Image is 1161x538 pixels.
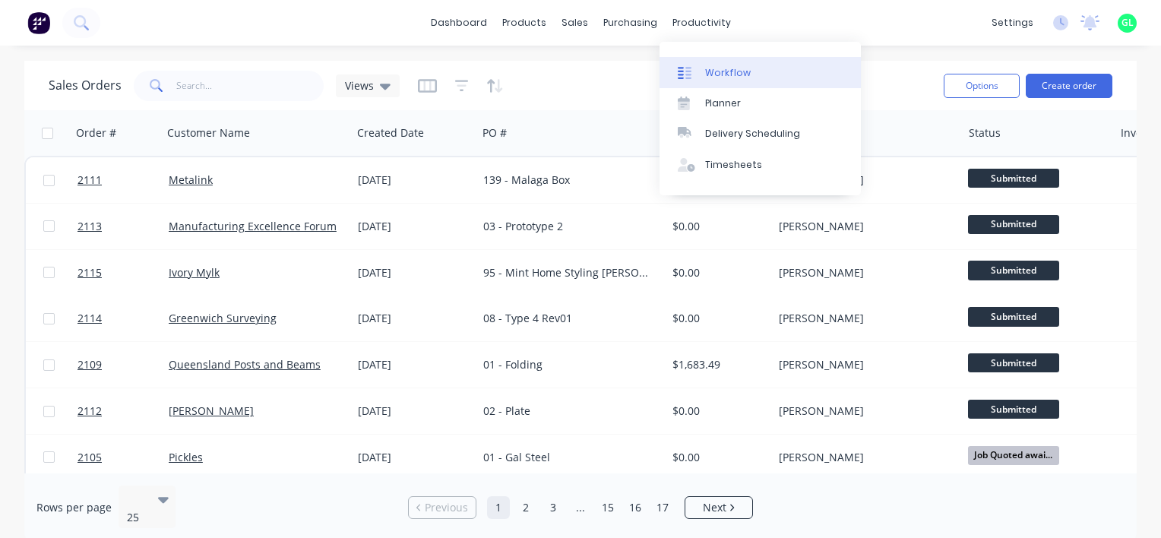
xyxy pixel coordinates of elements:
a: Page 3 [542,496,565,519]
ul: Pagination [402,496,759,519]
a: 2115 [78,250,169,296]
a: Jump forward [569,496,592,519]
a: Planner [660,88,861,119]
div: Delivery Scheduling [705,127,800,141]
span: Job Quoted awai... [968,446,1059,465]
div: [DATE] [358,450,471,465]
div: 02 - Plate [483,403,651,419]
div: products [495,11,554,34]
div: [DATE] [358,219,471,234]
div: 01 - Gal Steel [483,450,651,465]
a: Pickles [169,450,203,464]
a: 2105 [78,435,169,480]
div: [PERSON_NAME] [779,265,947,280]
div: Status [969,125,1001,141]
span: Next [703,500,726,515]
span: Views [345,78,374,93]
span: Submitted [968,353,1059,372]
span: 2115 [78,265,102,280]
input: Search... [176,71,324,101]
div: sales [554,11,596,34]
span: Submitted [968,169,1059,188]
span: Submitted [968,400,1059,419]
div: purchasing [596,11,665,34]
div: 139 - Malaga Box [483,172,651,188]
div: [PERSON_NAME] [779,311,947,326]
div: $0.00 [672,450,761,465]
a: Greenwich Surveying [169,311,277,325]
button: Create order [1026,74,1112,98]
div: [DATE] [358,311,471,326]
div: $0.00 [672,403,761,419]
a: 2111 [78,157,169,203]
div: Workflow [705,66,751,80]
a: 2113 [78,204,169,249]
span: 2111 [78,172,102,188]
div: [DATE] [358,403,471,419]
div: productivity [665,11,739,34]
span: 2105 [78,450,102,465]
div: $0.00 [672,219,761,234]
div: settings [984,11,1041,34]
div: 01 - Folding [483,357,651,372]
div: [PERSON_NAME] [779,403,947,419]
a: Timesheets [660,150,861,180]
span: 2109 [78,357,102,372]
div: [PERSON_NAME] [779,357,947,372]
div: 25 [127,510,145,525]
a: Previous page [409,500,476,515]
span: Submitted [968,261,1059,280]
span: Submitted [968,215,1059,234]
div: [PERSON_NAME] [779,219,947,234]
div: [PERSON_NAME] [779,172,947,188]
span: 2112 [78,403,102,419]
div: $0.00 [672,311,761,326]
a: Page 1 is your current page [487,496,510,519]
div: [DATE] [358,265,471,280]
h1: Sales Orders [49,78,122,93]
a: Page 16 [624,496,647,519]
span: Submitted [968,307,1059,326]
a: Page 15 [596,496,619,519]
div: Timesheets [705,158,762,172]
a: Ivory Mylk [169,265,220,280]
a: 2112 [78,388,169,434]
a: Workflow [660,57,861,87]
a: 2114 [78,296,169,341]
div: Order # [76,125,116,141]
a: Delivery Scheduling [660,119,861,149]
div: [PERSON_NAME] [779,450,947,465]
div: PO # [482,125,507,141]
span: Rows per page [36,500,112,515]
span: Previous [425,500,468,515]
div: [DATE] [358,172,471,188]
button: Options [944,74,1020,98]
a: Metalink [169,172,213,187]
div: 08 - Type 4 Rev01 [483,311,651,326]
a: Page 2 [514,496,537,519]
div: Planner [705,97,741,110]
a: [PERSON_NAME] [169,403,254,418]
div: $1,683.49 [672,357,761,372]
a: Queensland Posts and Beams [169,357,321,372]
span: GL [1121,16,1134,30]
div: 95 - Mint Home Styling [PERSON_NAME] [483,265,651,280]
a: Manufacturing Excellence Forum [169,219,337,233]
div: Created Date [357,125,424,141]
a: Page 17 [651,496,674,519]
div: [DATE] [358,357,471,372]
a: 2109 [78,342,169,388]
div: $0.00 [672,265,761,280]
img: Factory [27,11,50,34]
a: dashboard [423,11,495,34]
span: 2113 [78,219,102,234]
span: 2114 [78,311,102,326]
a: Next page [685,500,752,515]
div: 03 - Prototype 2 [483,219,651,234]
div: Customer Name [167,125,250,141]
